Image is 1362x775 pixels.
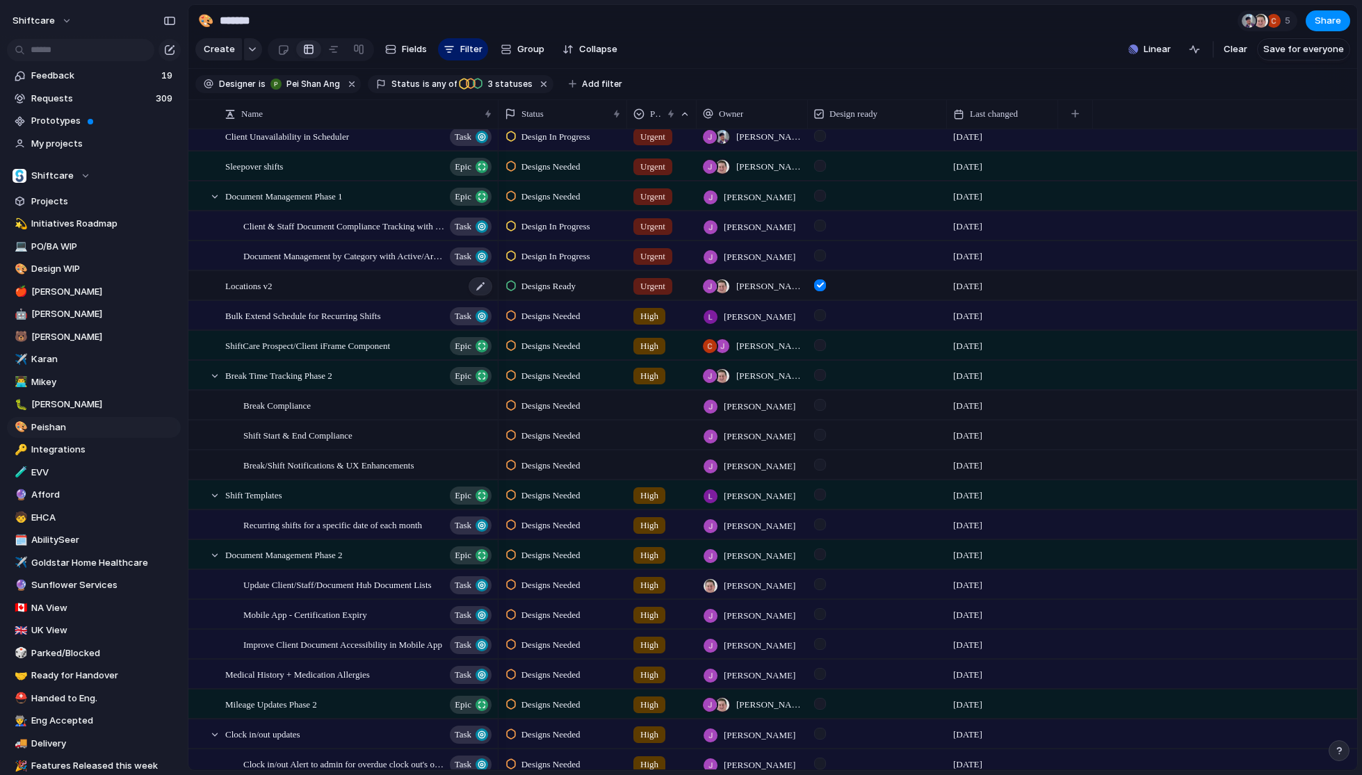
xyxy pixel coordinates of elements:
[7,213,181,234] div: 💫Initiatives Roadmap
[521,369,581,383] span: Designs Needed
[13,14,55,28] span: shiftcare
[31,398,176,411] span: [PERSON_NAME]
[7,165,181,186] button: Shiftcare
[15,600,24,616] div: 🇨🇦
[13,307,26,321] button: 🤖
[13,601,26,615] button: 🇨🇦
[970,107,1018,121] span: Last changed
[7,575,181,596] a: 🔮Sunflower Services
[953,369,982,383] span: [DATE]
[241,107,263,121] span: Name
[15,442,24,458] div: 🔑
[640,220,665,234] span: Urgent
[243,457,414,473] span: Break/Shift Notifications & UX Enhancements
[953,309,982,323] span: [DATE]
[724,609,795,623] span: [PERSON_NAME]
[7,462,181,483] a: 🧪EVV
[31,69,157,83] span: Feedback
[650,107,662,121] span: Priority
[204,42,235,56] span: Create
[450,606,492,624] button: Task
[7,439,181,460] a: 🔑Integrations
[640,309,658,323] span: High
[953,160,982,174] span: [DATE]
[7,394,181,415] div: 🐛[PERSON_NAME]
[7,733,181,754] a: 🚚Delivery
[15,329,24,345] div: 🐻
[521,429,581,443] span: Designs Needed
[455,336,471,356] span: Epic
[7,710,181,731] a: 👨‍🏭Eng Accepted
[521,608,581,622] span: Designs Needed
[455,695,471,715] span: Epic
[450,516,492,535] button: Task
[724,579,795,593] span: [PERSON_NAME]
[724,310,795,324] span: [PERSON_NAME]
[13,623,26,637] button: 🇬🇧
[640,489,658,503] span: High
[640,608,658,622] span: High
[31,601,176,615] span: NA View
[225,128,349,144] span: Client Unavailability in Scheduler
[7,507,181,528] div: 🧒EHCA
[450,756,492,774] button: Task
[953,489,982,503] span: [DATE]
[7,65,181,86] a: Feedback19
[15,623,24,639] div: 🇬🇧
[7,643,181,664] div: 🎲Parked/Blocked
[7,236,181,257] a: 💻PO/BA WIP
[31,114,176,128] span: Prototypes
[31,169,74,183] span: Shiftcare
[225,367,332,383] span: Break Time Tracking Phase 2
[455,187,471,206] span: Epic
[15,690,24,706] div: ⛑️
[953,339,982,353] span: [DATE]
[15,352,24,368] div: ✈️
[31,669,176,683] span: Ready for Handover
[484,79,495,89] span: 3
[31,195,176,209] span: Projects
[225,188,343,204] span: Document Management Phase 1
[15,532,24,548] div: 🗓️
[450,487,492,505] button: Epic
[243,427,352,443] span: Shift Start & End Compliance
[13,646,26,660] button: 🎲
[13,443,26,457] button: 🔑
[402,42,427,56] span: Fields
[31,240,176,254] span: PO/BA WIP
[7,259,181,279] a: 🎨Design WIP
[7,349,181,370] div: ✈️Karan
[243,247,446,263] span: Document Management by Category with Active/Archived Logic
[31,307,176,321] span: [PERSON_NAME]
[31,217,176,231] span: Initiatives Roadmap
[6,10,79,32] button: shiftcare
[455,486,471,505] span: Epic
[736,130,802,144] span: [PERSON_NAME] , [PERSON_NAME]
[719,107,743,121] span: Owner
[13,692,26,705] button: ⛑️
[15,284,24,300] div: 🍎
[7,417,181,438] div: 🎨Peishan
[31,488,176,502] span: Afford
[15,758,24,774] div: 🎉
[7,372,181,393] div: 👨‍💻Mikey
[455,635,471,655] span: Task
[225,337,390,353] span: ShiftCare Prospect/Client iFrame Component
[31,285,176,299] span: [PERSON_NAME]
[15,555,24,571] div: ✈️
[450,337,492,355] button: Epic
[423,78,430,90] span: is
[13,352,26,366] button: ✈️
[953,608,982,622] span: [DATE]
[640,578,658,592] span: High
[243,606,367,622] span: Mobile App - Certification Expiry
[521,309,581,323] span: Designs Needed
[438,38,488,60] button: Filter
[953,578,982,592] span: [DATE]
[13,488,26,502] button: 🔮
[15,307,24,323] div: 🤖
